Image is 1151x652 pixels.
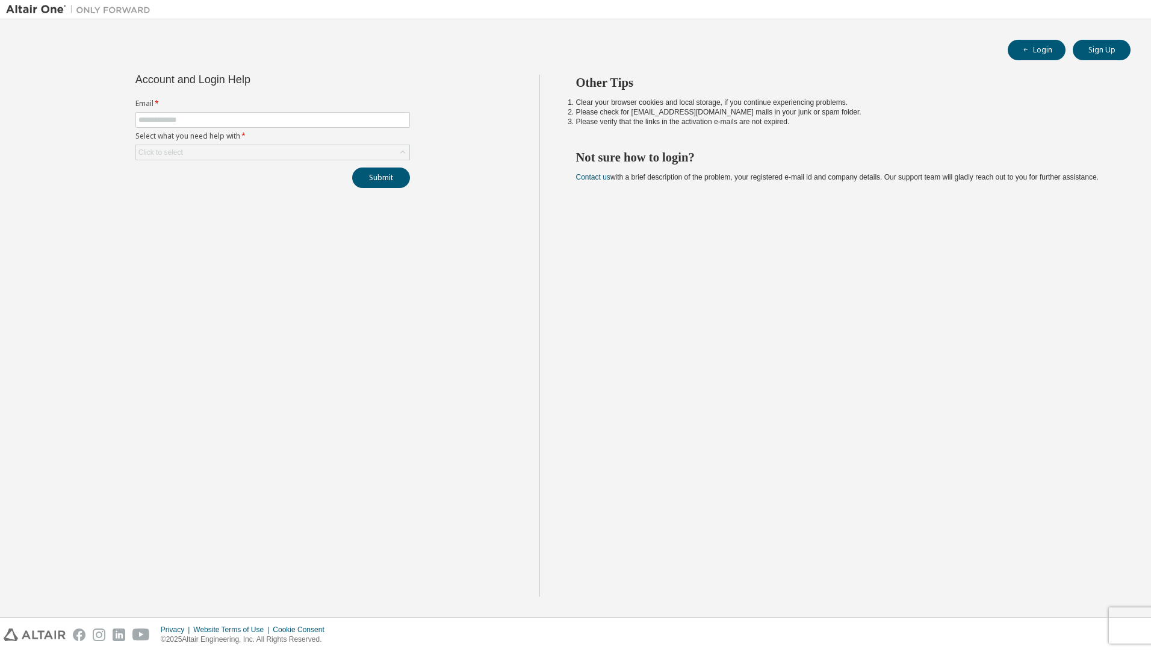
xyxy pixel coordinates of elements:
img: youtube.svg [132,628,150,641]
img: altair_logo.svg [4,628,66,641]
label: Email [135,99,410,108]
img: instagram.svg [93,628,105,641]
li: Clear your browser cookies and local storage, if you continue experiencing problems. [576,98,1109,107]
div: Privacy [161,625,193,635]
button: Sign Up [1073,40,1131,60]
div: Account and Login Help [135,75,355,84]
h2: Not sure how to login? [576,149,1109,165]
img: linkedin.svg [113,628,125,641]
li: Please check for [EMAIL_ADDRESS][DOMAIN_NAME] mails in your junk or spam folder. [576,107,1109,117]
li: Please verify that the links in the activation e-mails are not expired. [576,117,1109,127]
p: © 2025 Altair Engineering, Inc. All Rights Reserved. [161,635,332,645]
div: Click to select [136,145,409,160]
h2: Other Tips [576,75,1109,90]
button: Login [1008,40,1066,60]
div: Website Terms of Use [193,625,273,635]
div: Click to select [138,148,183,157]
img: Altair One [6,4,157,16]
img: facebook.svg [73,628,85,641]
span: with a brief description of the problem, your registered e-mail id and company details. Our suppo... [576,173,1099,181]
div: Cookie Consent [273,625,331,635]
a: Contact us [576,173,610,181]
button: Submit [352,168,410,188]
label: Select what you need help with [135,131,410,141]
